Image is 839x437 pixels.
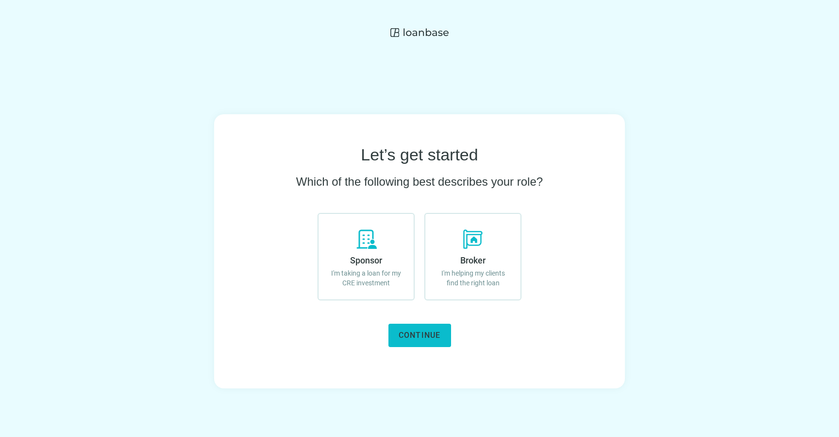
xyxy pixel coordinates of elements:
[350,255,382,265] span: Sponsor
[361,145,478,164] h1: Let’s get started
[296,174,543,190] h2: Which of the following best describes your role?
[328,268,404,288] p: I'm taking a loan for my CRE investment
[388,324,451,347] button: Continue
[399,331,441,340] span: Continue
[435,268,511,288] p: I'm helping my clients find the right loan
[460,255,486,265] span: Broker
